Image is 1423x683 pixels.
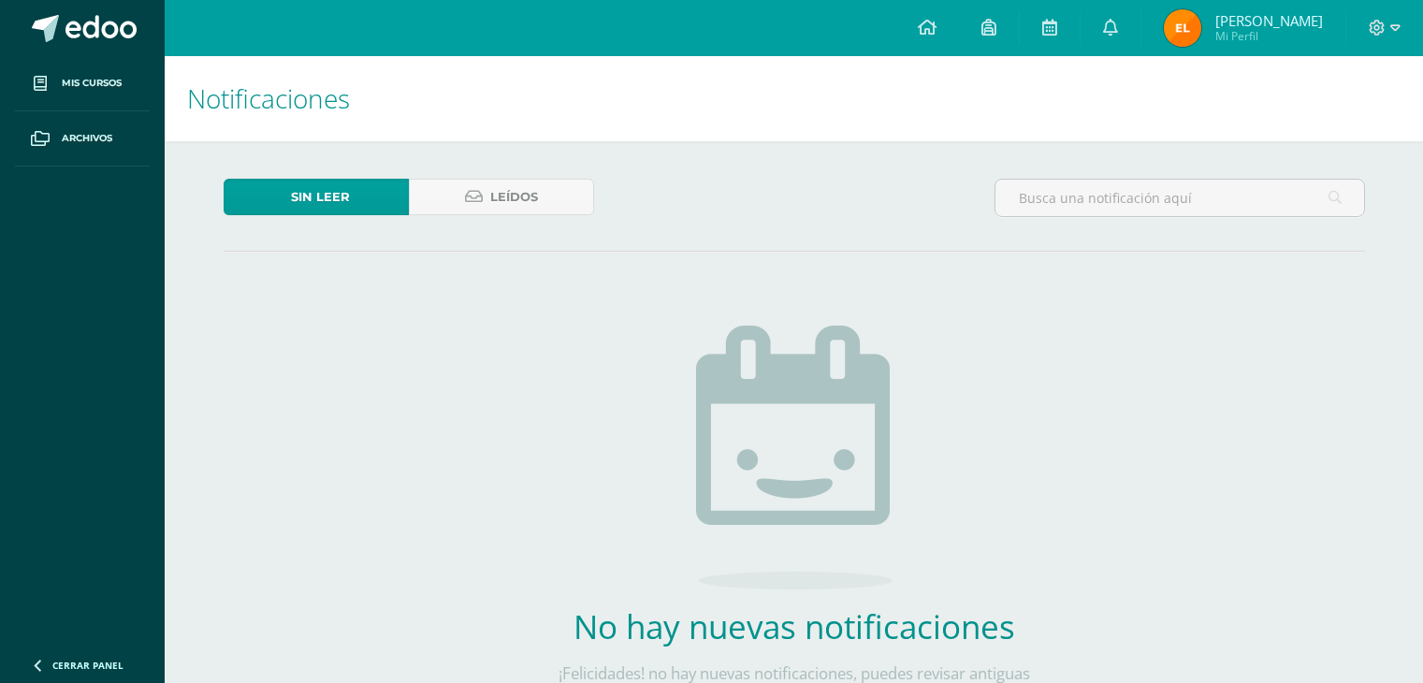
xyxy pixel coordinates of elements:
[62,131,112,146] span: Archivos
[15,111,150,167] a: Archivos
[52,659,123,672] span: Cerrar panel
[1164,9,1201,47] img: 261f38a91c24d81787e9dd9d7abcde75.png
[409,179,594,215] a: Leídos
[518,604,1070,648] h2: No hay nuevas notificaciones
[1215,28,1323,44] span: Mi Perfil
[1215,11,1323,30] span: [PERSON_NAME]
[224,179,409,215] a: Sin leer
[291,180,350,214] span: Sin leer
[187,80,350,116] span: Notificaciones
[696,326,893,589] img: no_activities.png
[15,56,150,111] a: Mis cursos
[995,180,1364,216] input: Busca una notificación aquí
[490,180,538,214] span: Leídos
[62,76,122,91] span: Mis cursos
